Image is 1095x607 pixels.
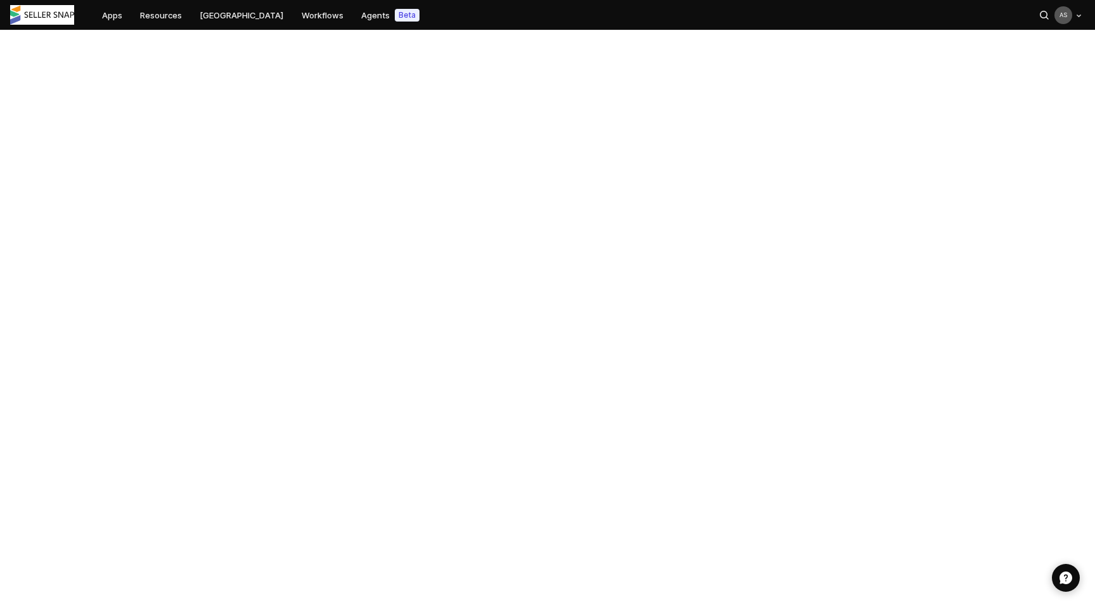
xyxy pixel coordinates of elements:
[192,6,291,24] a: [GEOGRAPHIC_DATA]
[132,6,189,24] a: Resources
[1060,9,1067,22] div: A S
[294,6,351,24] a: Workflows
[399,10,416,20] label: Beta
[94,6,130,24] a: Apps
[10,5,74,25] img: Return to home page
[354,6,427,24] a: AgentsBeta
